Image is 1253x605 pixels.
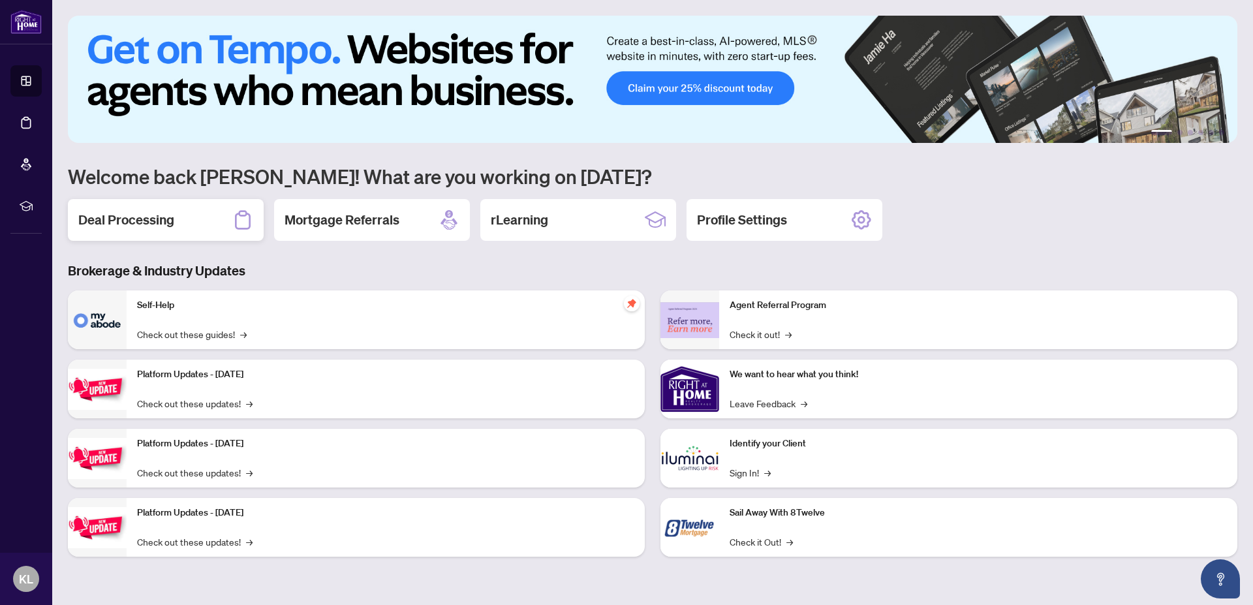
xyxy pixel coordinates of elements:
[730,437,1227,451] p: Identify your Client
[1209,130,1214,135] button: 5
[68,438,127,479] img: Platform Updates - July 8, 2025
[624,296,640,311] span: pushpin
[660,429,719,488] img: Identify your Client
[730,367,1227,382] p: We want to hear what you think!
[730,465,771,480] a: Sign In!→
[137,327,247,341] a: Check out these guides!→
[730,506,1227,520] p: Sail Away With 8Twelve
[1219,130,1224,135] button: 6
[68,164,1237,189] h1: Welcome back [PERSON_NAME]! What are you working on [DATE]?
[246,396,253,411] span: →
[1201,559,1240,598] button: Open asap
[1188,130,1193,135] button: 3
[660,498,719,557] img: Sail Away With 8Twelve
[730,535,793,549] a: Check it Out!→
[68,16,1237,143] img: Slide 0
[137,437,634,451] p: Platform Updates - [DATE]
[786,535,793,549] span: →
[285,211,399,229] h2: Mortgage Referrals
[1177,130,1183,135] button: 2
[137,465,253,480] a: Check out these updates!→
[1151,130,1172,135] button: 1
[137,396,253,411] a: Check out these updates!→
[660,302,719,338] img: Agent Referral Program
[137,506,634,520] p: Platform Updates - [DATE]
[660,360,719,418] img: We want to hear what you think!
[491,211,548,229] h2: rLearning
[1198,130,1203,135] button: 4
[19,570,33,588] span: KL
[78,211,174,229] h2: Deal Processing
[785,327,792,341] span: →
[137,535,253,549] a: Check out these updates!→
[730,327,792,341] a: Check it out!→
[68,507,127,548] img: Platform Updates - June 23, 2025
[68,262,1237,280] h3: Brokerage & Industry Updates
[246,465,253,480] span: →
[730,298,1227,313] p: Agent Referral Program
[137,367,634,382] p: Platform Updates - [DATE]
[137,298,634,313] p: Self-Help
[68,290,127,349] img: Self-Help
[697,211,787,229] h2: Profile Settings
[764,465,771,480] span: →
[10,10,42,34] img: logo
[240,327,247,341] span: →
[68,369,127,410] img: Platform Updates - July 21, 2025
[246,535,253,549] span: →
[801,396,807,411] span: →
[730,396,807,411] a: Leave Feedback→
